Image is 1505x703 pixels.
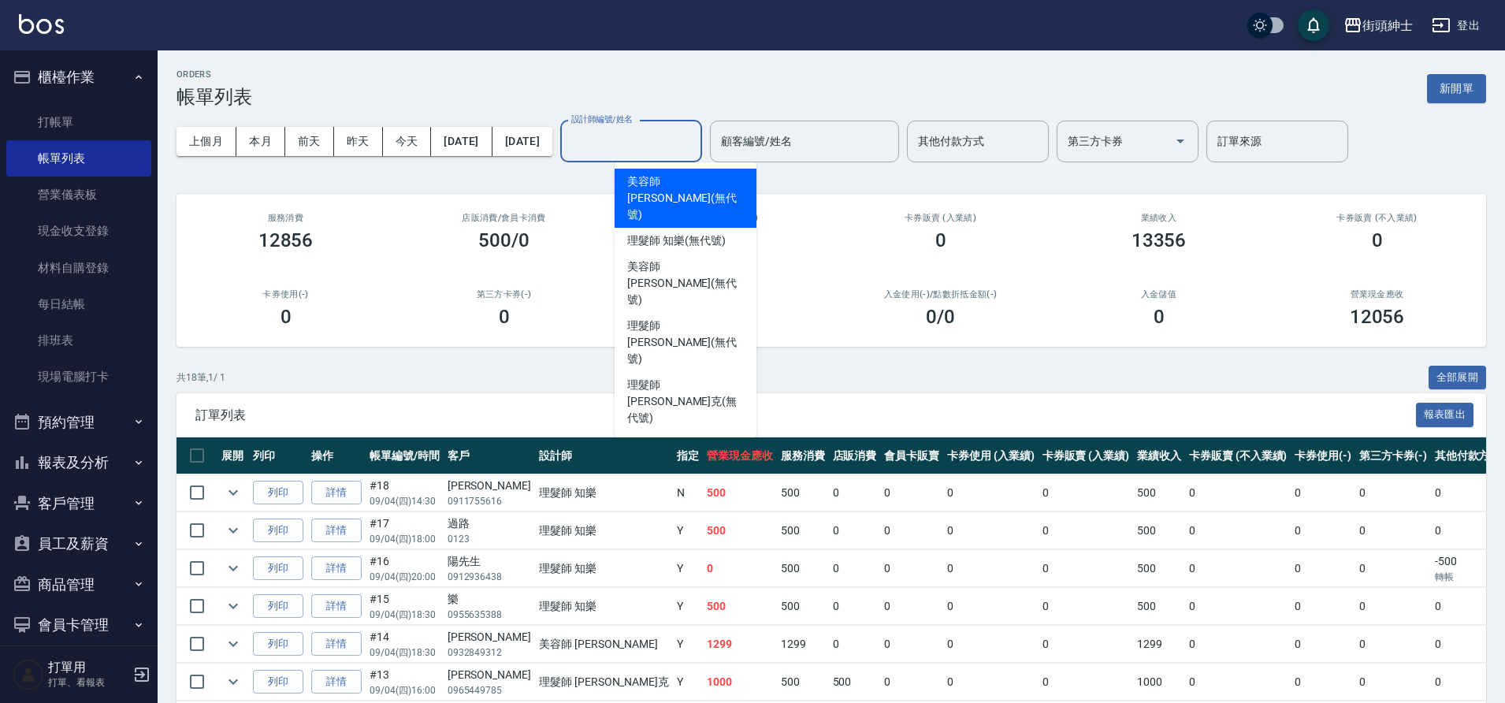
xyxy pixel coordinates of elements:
p: 0955635388 [448,608,531,622]
td: 0 [880,550,943,587]
td: 0 [880,664,943,701]
button: [DATE] [492,127,552,156]
td: 500 [1133,474,1185,511]
td: #17 [366,512,444,549]
td: #15 [366,588,444,625]
td: Y [673,664,703,701]
h2: 入金儲值 [1068,289,1249,299]
button: expand row [221,670,245,694]
div: [PERSON_NAME] [448,478,531,494]
th: 卡券使用(-) [1291,437,1355,474]
td: Y [673,626,703,663]
button: 本月 [236,127,285,156]
h3: 500/0 [478,229,530,251]
a: 材料自購登錄 [6,250,151,286]
td: 1299 [703,626,777,663]
th: 客戶 [444,437,535,474]
td: 0 [1291,664,1355,701]
button: 櫃檯作業 [6,57,151,98]
h2: 卡券使用(-) [195,289,376,299]
p: 09/04 (四) 16:00 [370,683,440,697]
td: 0 [1355,664,1431,701]
a: 現場電腦打卡 [6,359,151,395]
span: 理髮師 [PERSON_NAME]克 (無代號) [627,377,744,426]
p: 09/04 (四) 18:30 [370,645,440,660]
td: 0 [943,626,1039,663]
button: 今天 [383,127,432,156]
button: expand row [221,632,245,656]
div: 過路 [448,515,531,532]
h2: ORDERS [177,69,252,80]
p: 共 18 筆, 1 / 1 [177,370,225,385]
td: 500 [703,588,777,625]
td: 0 [943,550,1039,587]
td: 0 [829,626,881,663]
td: 0 [829,550,881,587]
th: 卡券使用 (入業績) [943,437,1039,474]
td: 500 [829,664,881,701]
p: 0912936438 [448,570,531,584]
td: Y [673,512,703,549]
button: 全部展開 [1429,366,1487,390]
span: 理髮師 知樂 (無代號) [627,232,725,249]
a: 打帳單 [6,104,151,140]
button: 新開單 [1427,74,1486,103]
a: 報表匯出 [1416,407,1474,422]
td: 500 [703,474,777,511]
p: 09/04 (四) 18:30 [370,608,440,622]
td: Y [673,550,703,587]
td: 0 [1291,512,1355,549]
td: 500 [777,664,829,701]
td: 1299 [777,626,829,663]
span: 理髮師 [PERSON_NAME] (無代號) [627,318,744,367]
button: expand row [221,556,245,580]
div: 陽先生 [448,553,531,570]
p: 09/04 (四) 20:00 [370,570,440,584]
td: 0 [1185,626,1291,663]
a: 詳情 [311,519,362,543]
button: 客戶管理 [6,483,151,524]
td: 0 [1039,588,1134,625]
div: [PERSON_NAME] [448,667,531,683]
span: 美容師 [PERSON_NAME] (無代號) [627,259,744,308]
h3: 0 [281,306,292,328]
h3: 0 [1154,306,1165,328]
button: 列印 [253,670,303,694]
td: 0 [1355,512,1431,549]
h3: 服務消費 [195,213,376,223]
td: 0 [829,512,881,549]
p: 0123 [448,532,531,546]
div: 樂 [448,591,531,608]
button: 列印 [253,519,303,543]
td: #14 [366,626,444,663]
h2: 店販消費 /會員卡消費 [414,213,594,223]
th: 店販消費 [829,437,881,474]
td: 500 [1133,550,1185,587]
button: 列印 [253,594,303,619]
button: 前天 [285,127,334,156]
td: 1000 [703,664,777,701]
button: 昨天 [334,127,383,156]
button: 列印 [253,481,303,505]
h3: 12856 [258,229,314,251]
td: 0 [1185,512,1291,549]
td: N [673,474,703,511]
a: 現金收支登錄 [6,213,151,249]
h3: 13356 [1132,229,1187,251]
td: 0 [943,664,1039,701]
td: 500 [1133,588,1185,625]
a: 詳情 [311,594,362,619]
a: 帳單列表 [6,140,151,177]
td: 理髮師 知樂 [535,588,673,625]
td: 理髮師 知樂 [535,512,673,549]
p: 09/04 (四) 14:30 [370,494,440,508]
button: 上個月 [177,127,236,156]
button: 報表匯出 [1416,403,1474,427]
p: 0932849312 [448,645,531,660]
th: 卡券販賣 (不入業績) [1185,437,1291,474]
h3: 0 [935,229,946,251]
img: Logo [19,14,64,34]
td: 0 [1355,474,1431,511]
span: 美容師 [PERSON_NAME] (無代號) [627,173,744,223]
td: 0 [703,550,777,587]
